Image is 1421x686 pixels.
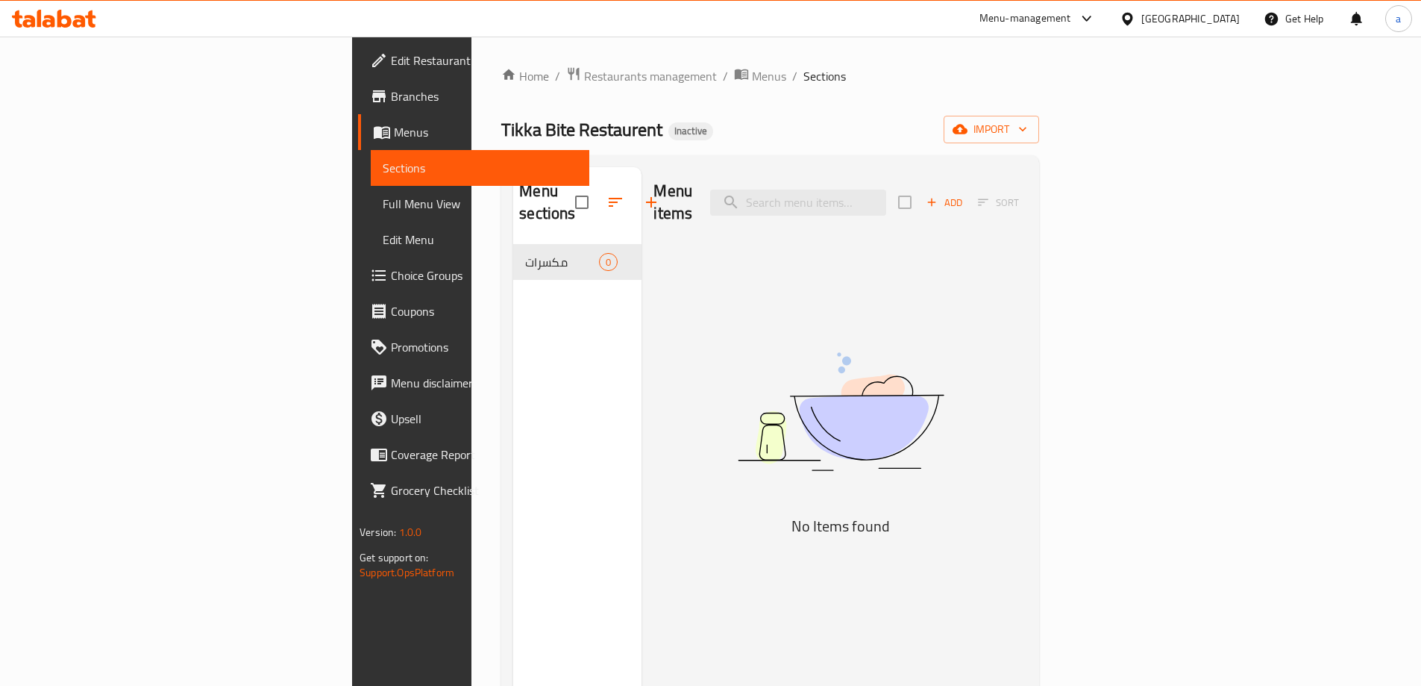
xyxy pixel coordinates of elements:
[391,446,577,464] span: Coverage Report
[599,253,618,271] div: items
[358,293,589,329] a: Coupons
[360,523,396,542] span: Version:
[513,238,642,286] nav: Menu sections
[710,190,886,216] input: search
[360,563,454,582] a: Support.OpsPlatform
[371,222,589,258] a: Edit Menu
[513,244,642,280] div: مكسرات0
[723,67,728,85] li: /
[668,122,713,140] div: Inactive
[371,186,589,222] a: Full Menu View
[1141,10,1240,27] div: [GEOGRAPHIC_DATA]
[654,514,1027,538] h5: No Items found
[358,114,589,150] a: Menus
[525,253,599,271] span: مكسرات
[358,437,589,473] a: Coverage Report
[944,116,1039,143] button: import
[391,302,577,320] span: Coupons
[1396,10,1401,27] span: a
[633,184,669,220] button: Add section
[501,66,1039,86] nav: breadcrumb
[654,313,1027,511] img: dish.svg
[920,191,968,214] span: Add item
[968,191,1029,214] span: Select section first
[399,523,422,542] span: 1.0.0
[371,150,589,186] a: Sections
[924,194,964,211] span: Add
[566,66,717,86] a: Restaurants management
[358,258,589,293] a: Choice Groups
[597,184,633,220] span: Sort sections
[391,374,577,392] span: Menu disclaimer
[653,180,692,225] h2: Menu items
[383,159,577,177] span: Sections
[394,123,577,141] span: Menus
[391,481,577,499] span: Grocery Checklist
[600,255,617,269] span: 0
[668,125,713,137] span: Inactive
[358,401,589,437] a: Upsell
[956,120,1027,139] span: import
[383,195,577,213] span: Full Menu View
[391,266,577,284] span: Choice Groups
[358,365,589,401] a: Menu disclaimer
[391,87,577,105] span: Branches
[360,548,428,567] span: Get support on:
[358,43,589,78] a: Edit Restaurant
[391,52,577,69] span: Edit Restaurant
[979,10,1071,28] div: Menu-management
[358,473,589,508] a: Grocery Checklist
[792,67,797,85] li: /
[391,410,577,428] span: Upsell
[752,67,786,85] span: Menus
[566,187,597,218] span: Select all sections
[358,329,589,365] a: Promotions
[734,66,786,86] a: Menus
[358,78,589,114] a: Branches
[803,67,846,85] span: Sections
[584,67,717,85] span: Restaurants management
[383,231,577,249] span: Edit Menu
[920,191,968,214] button: Add
[391,338,577,356] span: Promotions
